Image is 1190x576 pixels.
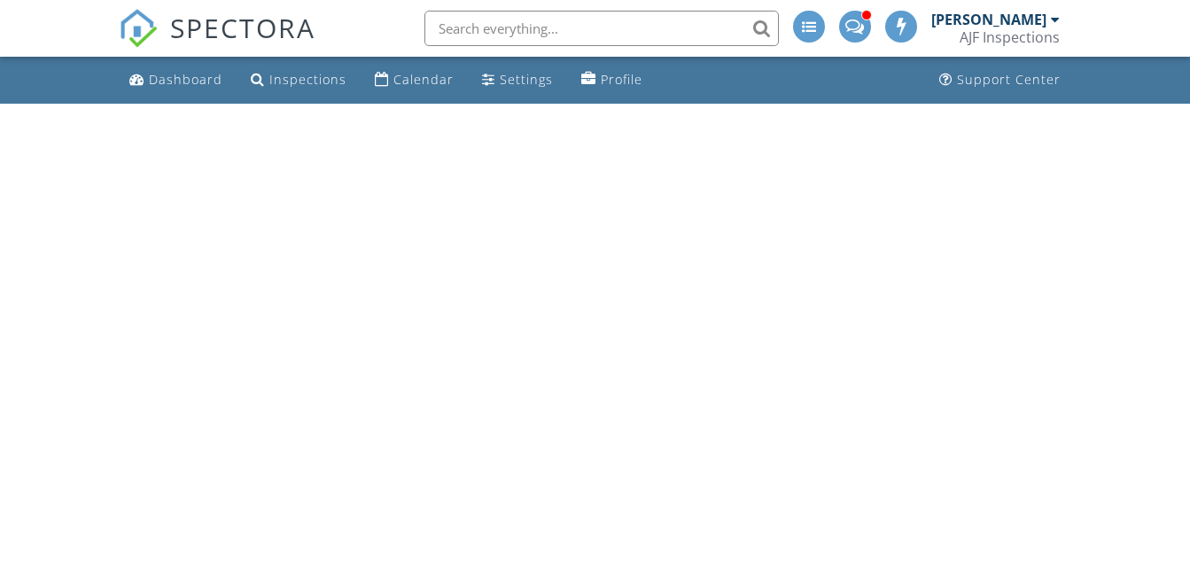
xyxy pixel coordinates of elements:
[393,71,454,88] div: Calendar
[149,71,222,88] div: Dashboard
[368,64,461,97] a: Calendar
[424,11,779,46] input: Search everything...
[601,71,642,88] div: Profile
[574,64,649,97] a: Profile
[932,64,1068,97] a: Support Center
[960,28,1060,46] div: AJF Inspections
[500,71,553,88] div: Settings
[170,9,315,46] span: SPECTORA
[931,11,1046,28] div: [PERSON_NAME]
[122,64,229,97] a: Dashboard
[475,64,560,97] a: Settings
[119,24,315,61] a: SPECTORA
[244,64,354,97] a: Inspections
[119,9,158,48] img: The Best Home Inspection Software - Spectora
[957,71,1061,88] div: Support Center
[269,71,346,88] div: Inspections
